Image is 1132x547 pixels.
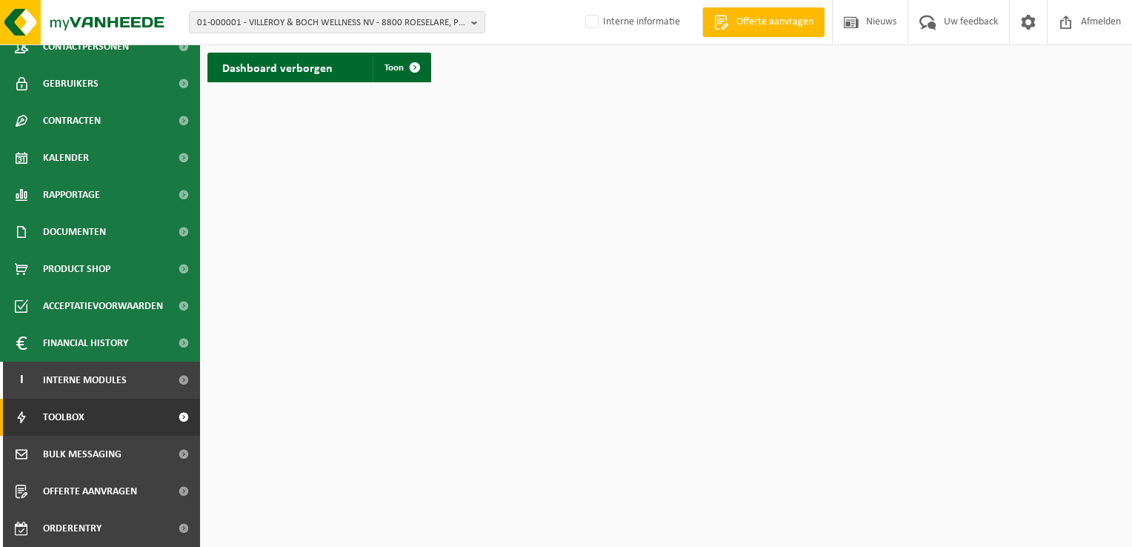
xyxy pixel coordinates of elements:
[43,213,106,251] span: Documenten
[15,362,28,399] span: I
[384,63,404,73] span: Toon
[43,510,167,547] span: Orderentry Goedkeuring
[43,325,128,362] span: Financial History
[207,53,347,82] h2: Dashboard verborgen
[43,473,137,510] span: Offerte aanvragen
[582,11,680,33] label: Interne informatie
[189,11,485,33] button: 01-000001 - VILLEROY & BOCH WELLNESS NV - 8800 ROESELARE, POPULIERSTRAAT 1
[43,102,101,139] span: Contracten
[702,7,825,37] a: Offerte aanvragen
[197,12,465,34] span: 01-000001 - VILLEROY & BOCH WELLNESS NV - 8800 ROESELARE, POPULIERSTRAAT 1
[373,53,430,82] a: Toon
[43,139,89,176] span: Kalender
[43,436,121,473] span: Bulk Messaging
[43,251,110,288] span: Product Shop
[733,15,817,30] span: Offerte aanvragen
[43,176,100,213] span: Rapportage
[43,362,127,399] span: Interne modules
[43,288,163,325] span: Acceptatievoorwaarden
[43,399,84,436] span: Toolbox
[43,28,129,65] span: Contactpersonen
[43,65,99,102] span: Gebruikers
